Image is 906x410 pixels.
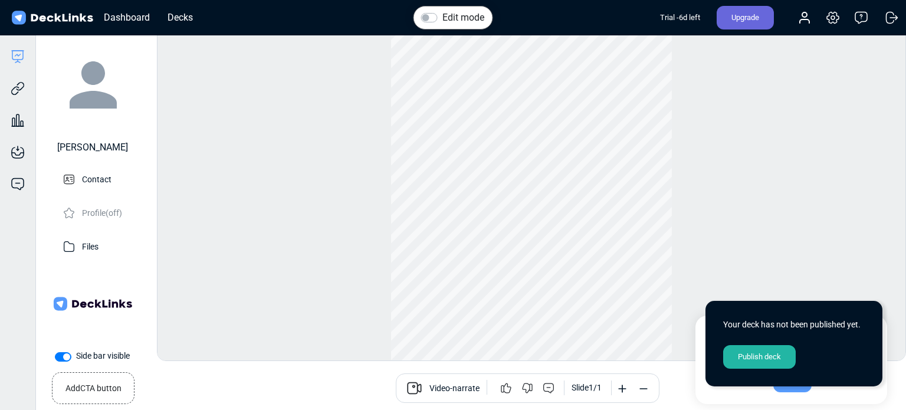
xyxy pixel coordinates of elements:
[57,140,128,155] div: [PERSON_NAME]
[98,10,156,25] div: Dashboard
[76,350,130,362] label: Side bar visible
[82,171,111,186] p: Contact
[660,6,700,29] div: Trial - 6 d left
[82,205,122,219] p: Profile (off)
[429,382,480,396] span: Video-narrate
[65,378,122,395] small: Add CTA button
[162,10,199,25] div: Decks
[442,11,484,25] label: Edit mode
[9,9,95,27] img: DeckLinks
[51,263,134,345] img: Company Banner
[723,345,796,369] div: Publish deck
[717,6,774,29] div: Upgrade
[572,382,602,394] div: Slide 1 / 1
[82,238,99,253] p: Files
[723,319,865,331] div: Your deck has not been published yet.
